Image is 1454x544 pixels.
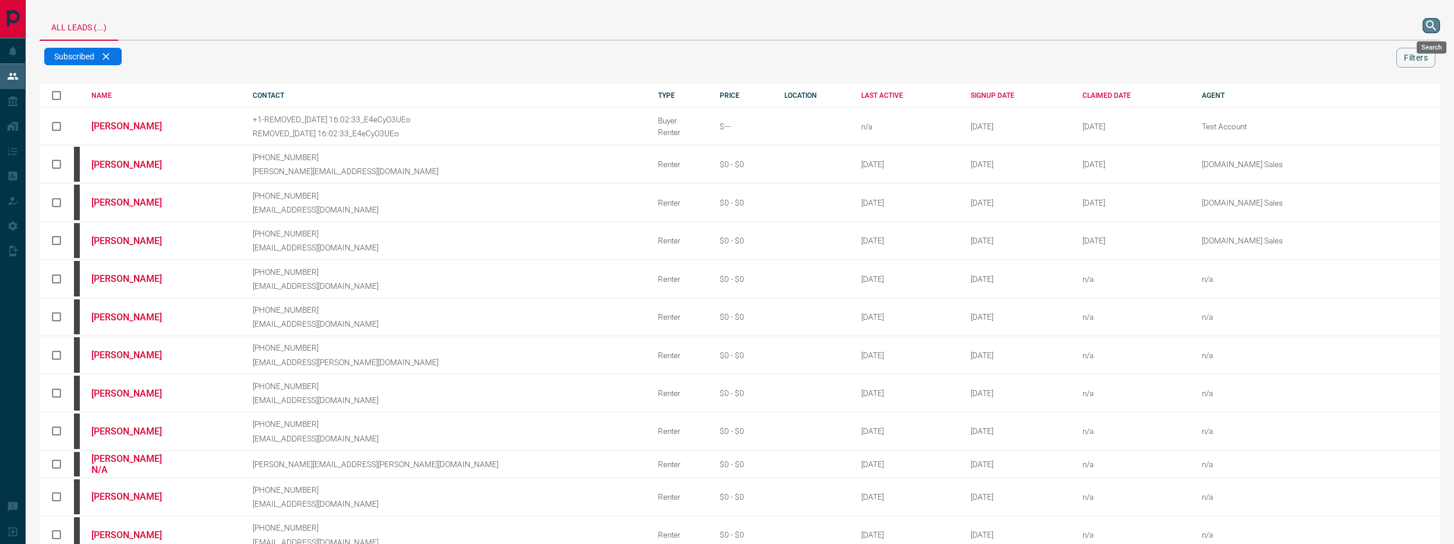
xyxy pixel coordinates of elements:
[861,351,953,360] div: [DATE]
[253,305,641,315] p: [PHONE_NUMBER]
[720,388,767,398] div: $0 - $0
[1202,460,1347,469] p: n/a
[91,349,179,361] a: [PERSON_NAME]
[91,491,179,502] a: [PERSON_NAME]
[1082,530,1184,539] div: n/a
[1202,274,1347,284] p: n/a
[253,523,641,532] p: [PHONE_NUMBER]
[658,530,702,539] div: Renter
[91,235,179,246] a: [PERSON_NAME]
[1202,351,1347,360] p: n/a
[74,452,80,476] div: mrloft.ca
[91,121,179,132] a: [PERSON_NAME]
[658,388,702,398] div: Renter
[74,337,80,372] div: mrloft.ca
[658,426,702,436] div: Renter
[1082,351,1184,360] div: n/a
[1082,198,1184,207] div: February 19th 2025, 2:37:44 PM
[971,351,1065,360] div: October 13th 2008, 7:44:16 PM
[91,453,179,475] a: [PERSON_NAME] N/A
[720,312,767,322] div: $0 - $0
[861,122,953,131] div: n/a
[253,281,641,291] p: [EMAIL_ADDRESS][DOMAIN_NAME]
[720,426,767,436] div: $0 - $0
[1082,460,1184,469] div: n/a
[1202,91,1440,100] div: AGENT
[861,160,953,169] div: [DATE]
[971,530,1065,539] div: October 15th 2008, 9:01:48 PM
[971,492,1065,501] div: October 15th 2008, 1:08:42 PM
[658,312,702,322] div: Renter
[1082,274,1184,284] div: n/a
[253,167,641,176] p: [PERSON_NAME][EMAIL_ADDRESS][DOMAIN_NAME]
[74,223,80,258] div: mrloft.ca
[253,229,641,238] p: [PHONE_NUMBER]
[91,159,179,170] a: [PERSON_NAME]
[44,48,122,65] div: Subscribed
[253,267,641,277] p: [PHONE_NUMBER]
[74,147,80,182] div: mrloft.ca
[253,485,641,494] p: [PHONE_NUMBER]
[720,236,767,245] div: $0 - $0
[253,153,641,162] p: [PHONE_NUMBER]
[253,91,641,100] div: CONTACT
[861,426,953,436] div: [DATE]
[861,312,953,322] div: [DATE]
[861,530,953,539] div: [DATE]
[861,492,953,501] div: [DATE]
[253,499,641,508] p: [EMAIL_ADDRESS][DOMAIN_NAME]
[1202,492,1347,501] p: n/a
[253,129,641,138] p: REMOVED_[DATE] 16:02:33_E4eCyO3UEo
[1417,41,1446,54] div: Search
[1082,236,1184,245] div: February 19th 2025, 2:37:44 PM
[91,529,179,541] a: [PERSON_NAME]
[971,236,1065,245] div: October 12th 2008, 6:29:44 AM
[658,116,702,125] div: Buyer
[658,160,702,169] div: Renter
[658,236,702,245] div: Renter
[720,351,767,360] div: $0 - $0
[971,388,1065,398] div: October 13th 2008, 8:32:50 PM
[91,312,179,323] a: [PERSON_NAME]
[861,388,953,398] div: [DATE]
[253,434,641,443] p: [EMAIL_ADDRESS][DOMAIN_NAME]
[1202,198,1347,207] p: [DOMAIN_NAME] Sales
[658,198,702,207] div: Renter
[1082,426,1184,436] div: n/a
[720,460,767,469] div: $0 - $0
[91,197,179,208] a: [PERSON_NAME]
[1082,160,1184,169] div: February 19th 2025, 2:37:44 PM
[658,91,702,100] div: TYPE
[720,160,767,169] div: $0 - $0
[1202,160,1347,169] p: [DOMAIN_NAME] Sales
[971,160,1065,169] div: October 11th 2008, 12:32:56 PM
[40,12,118,41] div: All Leads (...)
[658,274,702,284] div: Renter
[1202,122,1347,131] p: Test Account
[971,91,1065,100] div: SIGNUP DATE
[253,243,641,252] p: [EMAIL_ADDRESS][DOMAIN_NAME]
[861,460,953,469] div: [DATE]
[91,273,179,284] a: [PERSON_NAME]
[1082,492,1184,501] div: n/a
[720,91,767,100] div: PRICE
[971,198,1065,207] div: October 11th 2008, 5:41:37 PM
[1082,312,1184,322] div: n/a
[658,351,702,360] div: Renter
[1082,388,1184,398] div: n/a
[253,319,641,328] p: [EMAIL_ADDRESS][DOMAIN_NAME]
[720,492,767,501] div: $0 - $0
[861,91,953,100] div: LAST ACTIVE
[91,388,179,399] a: [PERSON_NAME]
[861,236,953,245] div: [DATE]
[658,460,702,469] div: Renter
[720,530,767,539] div: $0 - $0
[1202,426,1347,436] p: n/a
[253,419,641,429] p: [PHONE_NUMBER]
[253,191,641,200] p: [PHONE_NUMBER]
[784,91,844,100] div: LOCATION
[720,274,767,284] div: $0 - $0
[1423,18,1440,33] button: search button
[720,198,767,207] div: $0 - $0
[74,261,80,296] div: mrloft.ca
